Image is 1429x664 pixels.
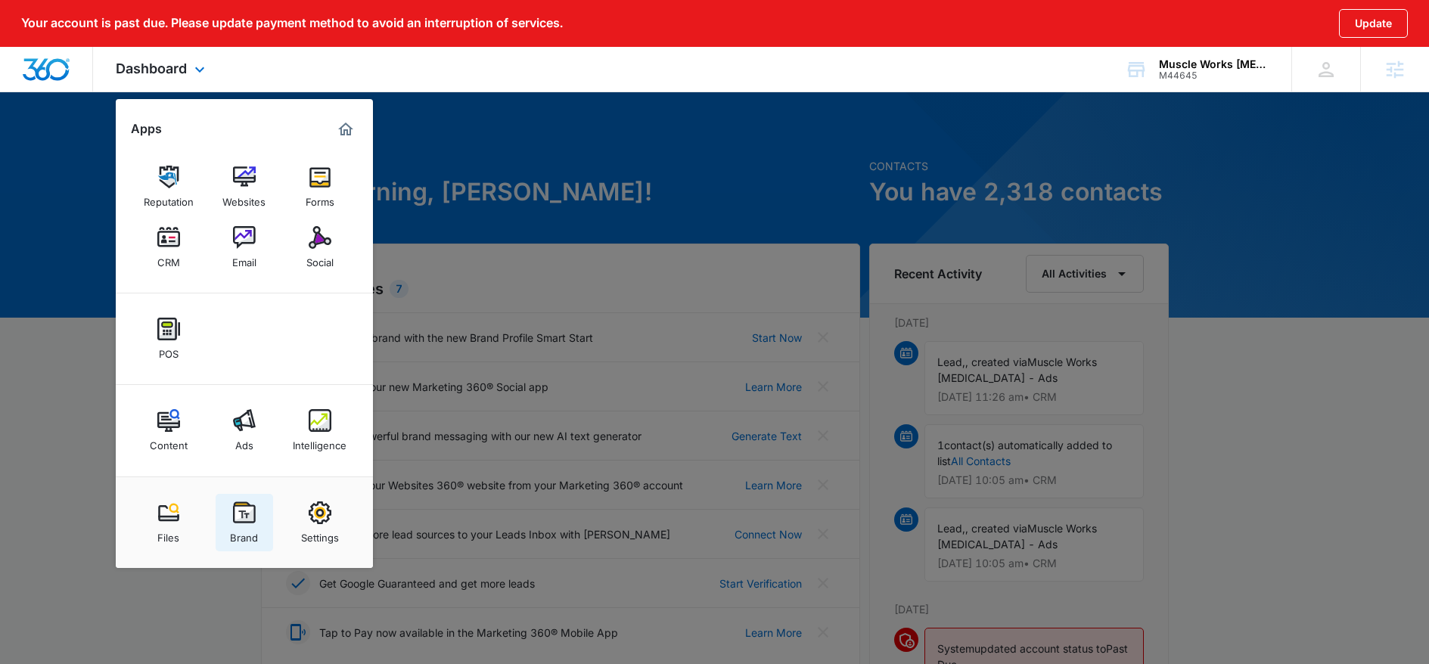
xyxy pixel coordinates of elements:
[293,432,346,451] div: Intelligence
[159,340,179,360] div: POS
[1159,70,1269,81] div: account id
[157,524,179,544] div: Files
[232,249,256,268] div: Email
[216,494,273,551] a: Brand
[140,310,197,368] a: POS
[216,158,273,216] a: Websites
[291,158,349,216] a: Forms
[140,158,197,216] a: Reputation
[150,432,188,451] div: Content
[291,402,349,459] a: Intelligence
[301,524,339,544] div: Settings
[131,122,162,136] h2: Apps
[235,432,253,451] div: Ads
[116,61,187,76] span: Dashboard
[216,219,273,276] a: Email
[306,249,334,268] div: Social
[140,402,197,459] a: Content
[334,117,358,141] a: Marketing 360® Dashboard
[230,524,258,544] div: Brand
[1339,9,1408,38] button: Update
[216,402,273,459] a: Ads
[222,188,266,208] div: Websites
[291,494,349,551] a: Settings
[144,188,194,208] div: Reputation
[140,494,197,551] a: Files
[306,188,334,208] div: Forms
[291,219,349,276] a: Social
[21,16,563,30] p: Your account is past due. Please update payment method to avoid an interruption of services.
[140,219,197,276] a: CRM
[157,249,180,268] div: CRM
[1159,58,1269,70] div: account name
[93,47,231,92] div: Dashboard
